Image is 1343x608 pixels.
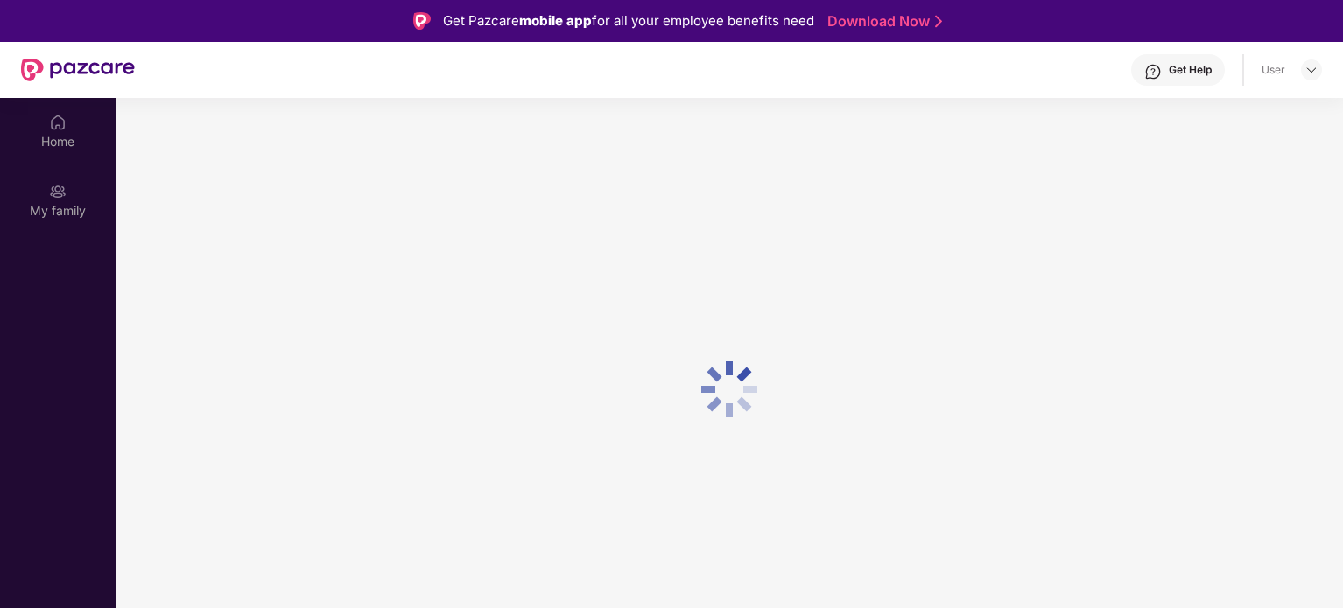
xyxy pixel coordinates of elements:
strong: mobile app [519,12,592,29]
img: Stroke [935,12,942,31]
div: User [1262,63,1285,77]
img: Logo [413,12,431,30]
div: Get Help [1169,63,1212,77]
img: svg+xml;base64,PHN2ZyBpZD0iSG9tZSIgeG1sbnM9Imh0dHA6Ly93d3cudzMub3JnLzIwMDAvc3ZnIiB3aWR0aD0iMjAiIG... [49,114,67,131]
img: svg+xml;base64,PHN2ZyBpZD0iRHJvcGRvd24tMzJ4MzIiIHhtbG5zPSJodHRwOi8vd3d3LnczLm9yZy8yMDAwL3N2ZyIgd2... [1304,63,1318,77]
img: New Pazcare Logo [21,59,135,81]
div: Get Pazcare for all your employee benefits need [443,10,814,31]
img: svg+xml;base64,PHN2ZyB3aWR0aD0iMjAiIGhlaWdodD0iMjAiIHZpZXdCb3g9IjAgMCAyMCAyMCIgZmlsbD0ibm9uZSIgeG... [49,183,67,200]
a: Download Now [827,12,937,31]
img: svg+xml;base64,PHN2ZyBpZD0iSGVscC0zMngzMiIgeG1sbnM9Imh0dHA6Ly93d3cudzMub3JnLzIwMDAvc3ZnIiB3aWR0aD... [1144,63,1162,80]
